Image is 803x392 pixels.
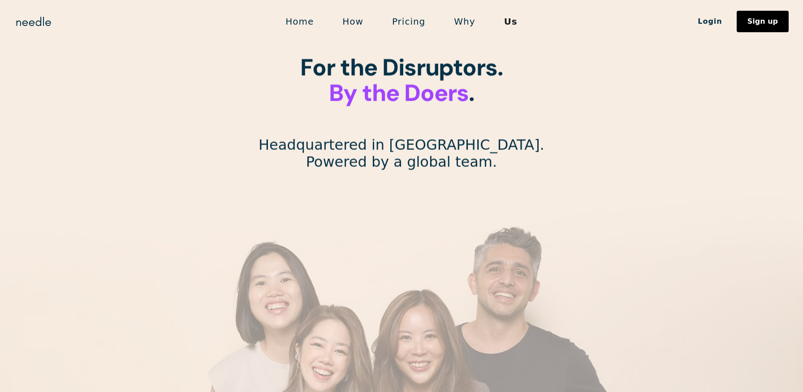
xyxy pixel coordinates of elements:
[378,12,440,31] a: Pricing
[490,12,532,31] a: Us
[271,12,328,31] a: Home
[300,55,503,132] h1: For the Disruptors. ‍ . ‍
[747,18,778,25] div: Sign up
[737,11,789,32] a: Sign up
[683,14,737,29] a: Login
[328,12,378,31] a: How
[440,12,489,31] a: Why
[329,78,469,108] span: By the Doers
[259,136,544,170] p: Headquartered in [GEOGRAPHIC_DATA]. Powered by a global team.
